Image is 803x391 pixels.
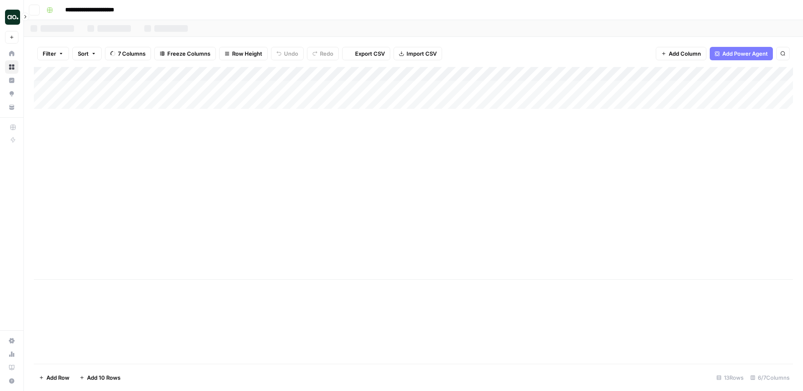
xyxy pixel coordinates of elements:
[118,49,146,58] span: 7 Columns
[320,49,333,58] span: Redo
[5,334,18,347] a: Settings
[72,47,102,60] button: Sort
[5,87,18,100] a: Opportunities
[284,49,298,58] span: Undo
[342,47,390,60] button: Export CSV
[747,371,793,384] div: 6/7 Columns
[5,361,18,374] a: Learning Hub
[355,49,385,58] span: Export CSV
[167,49,210,58] span: Freeze Columns
[407,49,437,58] span: Import CSV
[271,47,304,60] button: Undo
[78,49,89,58] span: Sort
[43,49,56,58] span: Filter
[37,47,69,60] button: Filter
[87,373,120,382] span: Add 10 Rows
[5,74,18,87] a: Insights
[669,49,701,58] span: Add Column
[394,47,442,60] button: Import CSV
[307,47,339,60] button: Redo
[46,373,69,382] span: Add Row
[722,49,768,58] span: Add Power Agent
[34,371,74,384] button: Add Row
[5,7,18,28] button: Workspace: AirOps Builders
[232,49,262,58] span: Row Height
[5,100,18,114] a: Your Data
[154,47,216,60] button: Freeze Columns
[710,47,773,60] button: Add Power Agent
[713,371,747,384] div: 13 Rows
[74,371,125,384] button: Add 10 Rows
[219,47,268,60] button: Row Height
[5,10,20,25] img: AirOps Builders Logo
[5,60,18,74] a: Browse
[5,47,18,60] a: Home
[5,347,18,361] a: Usage
[5,374,18,388] button: Help + Support
[105,47,151,60] button: 7 Columns
[656,47,706,60] button: Add Column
